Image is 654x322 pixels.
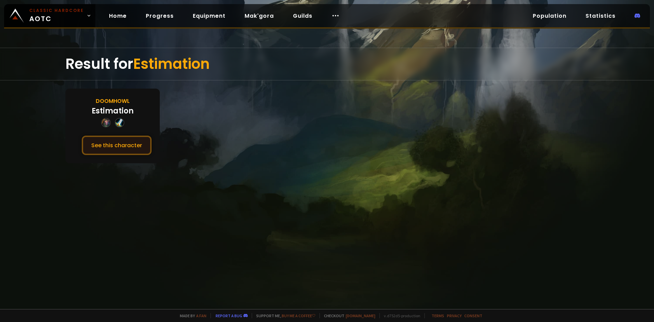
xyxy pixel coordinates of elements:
a: Population [527,9,572,23]
a: Guilds [287,9,318,23]
span: Estimation [133,54,210,74]
button: See this character [82,136,152,155]
a: Classic HardcoreAOTC [4,4,95,27]
span: Support me, [252,313,315,318]
a: a fan [196,313,206,318]
a: Statistics [580,9,621,23]
a: Buy me a coffee [282,313,315,318]
div: Doomhowl [96,97,130,105]
span: v. d752d5 - production [379,313,420,318]
div: Estimation [92,105,134,117]
a: Privacy [447,313,462,318]
span: Made by [176,313,206,318]
a: [DOMAIN_NAME] [346,313,375,318]
a: Report a bug [216,313,242,318]
a: Consent [464,313,482,318]
span: AOTC [29,7,84,24]
div: Result for [65,48,589,80]
a: Progress [140,9,179,23]
a: Home [104,9,132,23]
small: Classic Hardcore [29,7,84,14]
a: Mak'gora [239,9,279,23]
a: Terms [432,313,444,318]
span: Checkout [320,313,375,318]
a: Equipment [187,9,231,23]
